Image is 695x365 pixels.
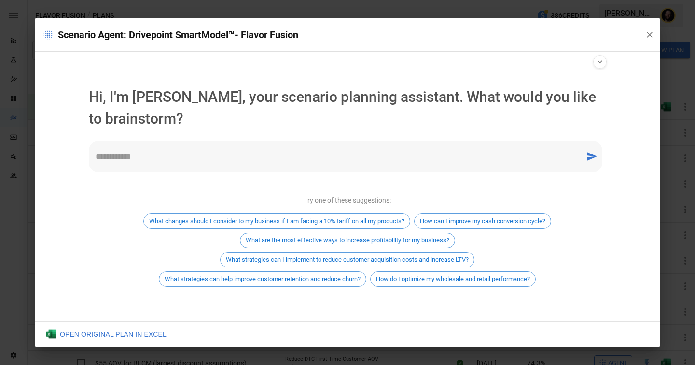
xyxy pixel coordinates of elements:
div: OPEN ORIGINAL PLAN IN EXCEL [46,329,167,339]
p: Hi, I'm [PERSON_NAME], your scenario planning assistant. What would you like to brainstorm? [89,86,606,129]
span: What are the most effective ways to increase profitability for my business? [240,237,455,244]
p: Scenario Agent: Drivepoint SmartModel™- Flavor Fusion [42,27,637,42]
span: What changes should I consider to my business if I am facing a 10% tariff on all my products? [144,217,410,225]
p: Try one of these suggestions: [304,196,391,206]
span: How can I improve my cash conversion cycle? [415,217,551,225]
span: What strategies can help improve customer retention and reduce churn? [159,275,366,282]
span: How do I optimize my wholesale and retail performance? [371,275,535,282]
button: Show agent settings [593,55,607,69]
span: What strategies can I implement to reduce customer acquisition costs and increase LTV? [221,256,474,263]
img: Excel [46,329,56,339]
